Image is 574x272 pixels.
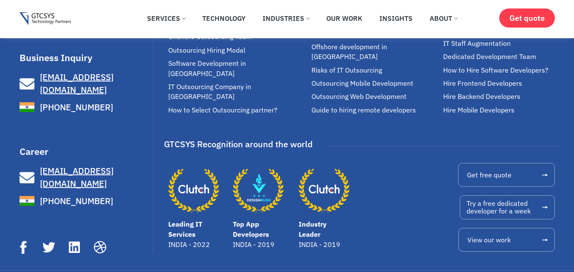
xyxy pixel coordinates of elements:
span: Guide to hiring remote developers [311,105,416,115]
a: Services [141,9,192,28]
span: View our work [467,236,511,243]
span: Risks of IT Outsourcing [311,65,382,75]
span: IT Staff Augmentation [443,39,511,48]
span: Hire Mobile Developers [443,105,515,115]
a: Outsourcing Mobile Development [311,79,439,88]
span: Dedicated Development Team [443,52,536,62]
span: Try a free dedicated developer for a week [467,200,531,215]
a: Outsourcing Hiring Modal [168,45,308,55]
span: Get free quote [467,171,512,178]
a: Guide to hiring remote developers [311,105,439,115]
a: Leading IT Services [168,165,219,216]
div: GTCSYS Recognition around the world [164,136,313,152]
span: [EMAIL_ADDRESS][DOMAIN_NAME] [40,165,113,189]
span: [EMAIL_ADDRESS][DOMAIN_NAME] [40,71,113,95]
a: Our Work [320,9,369,28]
a: Get free quote [458,163,554,187]
h3: Business Inquiry [20,53,151,62]
a: About [423,9,464,28]
a: [EMAIL_ADDRESS][DOMAIN_NAME] [20,71,151,96]
a: Top App Developers [233,220,269,238]
a: [PHONE_NUMBER] [20,193,151,208]
a: IT Outsourcing Company in [GEOGRAPHIC_DATA] [168,82,308,102]
a: Outsourcing Web Development [311,92,439,101]
a: Hire Mobile Developers [443,105,559,115]
a: IT Staff Augmentation [443,39,559,48]
a: Get quote [499,8,555,28]
span: Get quote [509,14,545,22]
a: Industry Leader [299,165,350,216]
a: How to Select Outsourcing partner? [168,105,308,115]
span: How to Select Outsourcing partner? [168,105,277,115]
a: Hire Backend Developers [443,92,559,101]
span: Hire Backend Developers [443,92,520,101]
span: Hire Frontend Developers [443,79,522,88]
a: Hire Frontend Developers [443,79,559,88]
a: Offshore development in [GEOGRAPHIC_DATA] [311,42,439,62]
p: INDIA - 2019 [299,239,345,250]
a: Software Development in [GEOGRAPHIC_DATA] [168,59,308,79]
a: Technology [196,9,252,28]
span: [PHONE_NUMBER] [38,195,113,208]
a: [PHONE_NUMBER] [20,100,151,115]
span: How to Hire Software Developers? [443,65,549,75]
span: Outsourcing Web Development [311,92,407,101]
a: Insights [373,9,419,28]
a: Leading IT Services [168,220,202,238]
a: Top App Developers [233,165,284,216]
a: Industries [256,9,316,28]
span: Outsourcing Hiring Modal [168,45,245,55]
a: View our work [458,228,554,252]
span: [PHONE_NUMBER] [38,101,113,114]
a: Industry Leader [299,220,327,238]
span: Outsourcing Mobile Development [311,79,413,88]
p: INDIA - 2019 [233,239,290,250]
img: Gtcsys logo [20,12,71,25]
h3: Career [20,147,151,156]
a: Dedicated Development Team [443,52,559,62]
a: Risks of IT Outsourcing [311,65,439,75]
a: How to Hire Software Developers? [443,65,559,75]
a: Try a free dedicateddeveloper for a week [460,195,554,219]
p: INDIA - 2022 [168,239,224,250]
a: [EMAIL_ADDRESS][DOMAIN_NAME] [20,165,151,190]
